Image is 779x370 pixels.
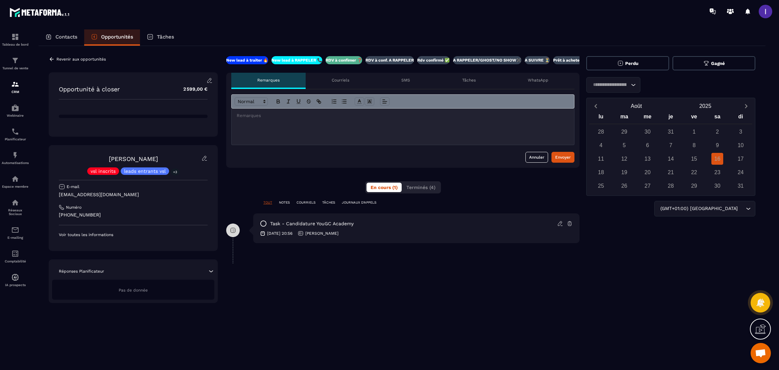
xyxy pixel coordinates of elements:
[124,169,166,174] p: leads entrants vsl
[305,231,338,236] p: [PERSON_NAME]
[525,152,548,163] button: Annuler
[740,101,752,111] button: Next month
[332,77,349,83] p: Courriels
[272,57,322,63] p: New lead à RAPPELER 📞
[688,166,700,178] div: 22
[462,77,476,83] p: Tâches
[270,221,354,227] p: task - Candidature YouGC Academy
[365,57,414,63] p: RDV à conf. A RAPPELER
[140,29,181,46] a: Tâches
[2,51,29,75] a: formationformationTunnel de vente
[659,205,739,212] span: (GMT+01:00) [GEOGRAPHIC_DATA]
[595,139,607,151] div: 4
[555,154,571,161] div: Envoyer
[39,29,84,46] a: Contacts
[11,104,19,112] img: automations
[553,57,587,63] p: Prêt à acheter 🎰
[11,226,19,234] img: email
[642,166,654,178] div: 20
[688,139,700,151] div: 8
[11,199,19,207] img: social-network
[257,77,280,83] p: Remarques
[711,139,723,151] div: 9
[595,166,607,178] div: 18
[2,259,29,263] p: Comptabilité
[665,180,677,192] div: 28
[751,343,771,363] a: Ouvrir le chat
[11,151,19,159] img: automations
[739,205,744,212] input: Search for option
[279,200,290,205] p: NOTES
[589,126,752,192] div: Calendar days
[2,28,29,51] a: formationformationTableau de bord
[618,180,630,192] div: 26
[2,122,29,146] a: schedulerschedulerPlanificateur
[59,212,208,218] p: [PHONE_NUMBER]
[665,166,677,178] div: 21
[2,66,29,70] p: Tunnel de vente
[595,153,607,165] div: 11
[2,193,29,221] a: social-networksocial-networkRéseaux Sociaux
[2,146,29,170] a: automationsautomationsAutomatisations
[2,170,29,193] a: automationsautomationsEspace membre
[618,126,630,138] div: 29
[67,184,79,189] p: E-mail
[711,153,723,165] div: 16
[672,56,755,70] button: Gagné
[642,153,654,165] div: 13
[11,175,19,183] img: automations
[2,208,29,216] p: Réseaux Sociaux
[2,114,29,117] p: Webinaire
[171,168,180,176] p: +3
[2,185,29,188] p: Espace membre
[157,34,174,40] p: Tâches
[665,126,677,138] div: 31
[711,166,723,178] div: 23
[2,161,29,165] p: Automatisations
[11,33,19,41] img: formation
[2,43,29,46] p: Tableau de bord
[11,56,19,65] img: formation
[654,201,755,216] div: Search for option
[417,57,450,63] p: Rdv confirmé ✅
[11,273,19,281] img: automations
[735,166,747,178] div: 24
[2,137,29,141] p: Planificateur
[453,57,521,63] p: A RAPPELER/GHOST/NO SHOW✖️
[56,57,106,62] p: Revenir aux opportunités
[711,180,723,192] div: 30
[735,139,747,151] div: 10
[322,200,335,205] p: TÂCHES
[2,99,29,122] a: automationsautomationsWebinaire
[267,231,292,236] p: [DATE] 20:56
[528,77,548,83] p: WhatsApp
[2,221,29,245] a: emailemailE-mailing
[297,200,315,205] p: COURRIELS
[618,153,630,165] div: 12
[2,75,29,99] a: formationformationCRM
[735,126,747,138] div: 3
[525,57,550,63] p: A SUIVRE ⏳
[2,236,29,239] p: E-mailing
[9,6,70,18] img: logo
[665,153,677,165] div: 14
[84,29,140,46] a: Opportunités
[682,112,706,124] div: ve
[613,112,636,124] div: ma
[642,126,654,138] div: 30
[642,180,654,192] div: 27
[688,153,700,165] div: 15
[11,128,19,136] img: scheduler
[66,205,81,210] p: Numéro
[711,126,723,138] div: 2
[11,250,19,258] img: accountant
[263,200,272,205] p: TOUT
[618,139,630,151] div: 5
[59,191,208,198] p: [EMAIL_ADDRESS][DOMAIN_NAME]
[2,245,29,268] a: accountantaccountantComptabilité
[551,152,574,163] button: Envoyer
[642,139,654,151] div: 6
[735,180,747,192] div: 31
[176,83,208,96] p: 2 599,00 €
[671,100,740,112] button: Open years overlay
